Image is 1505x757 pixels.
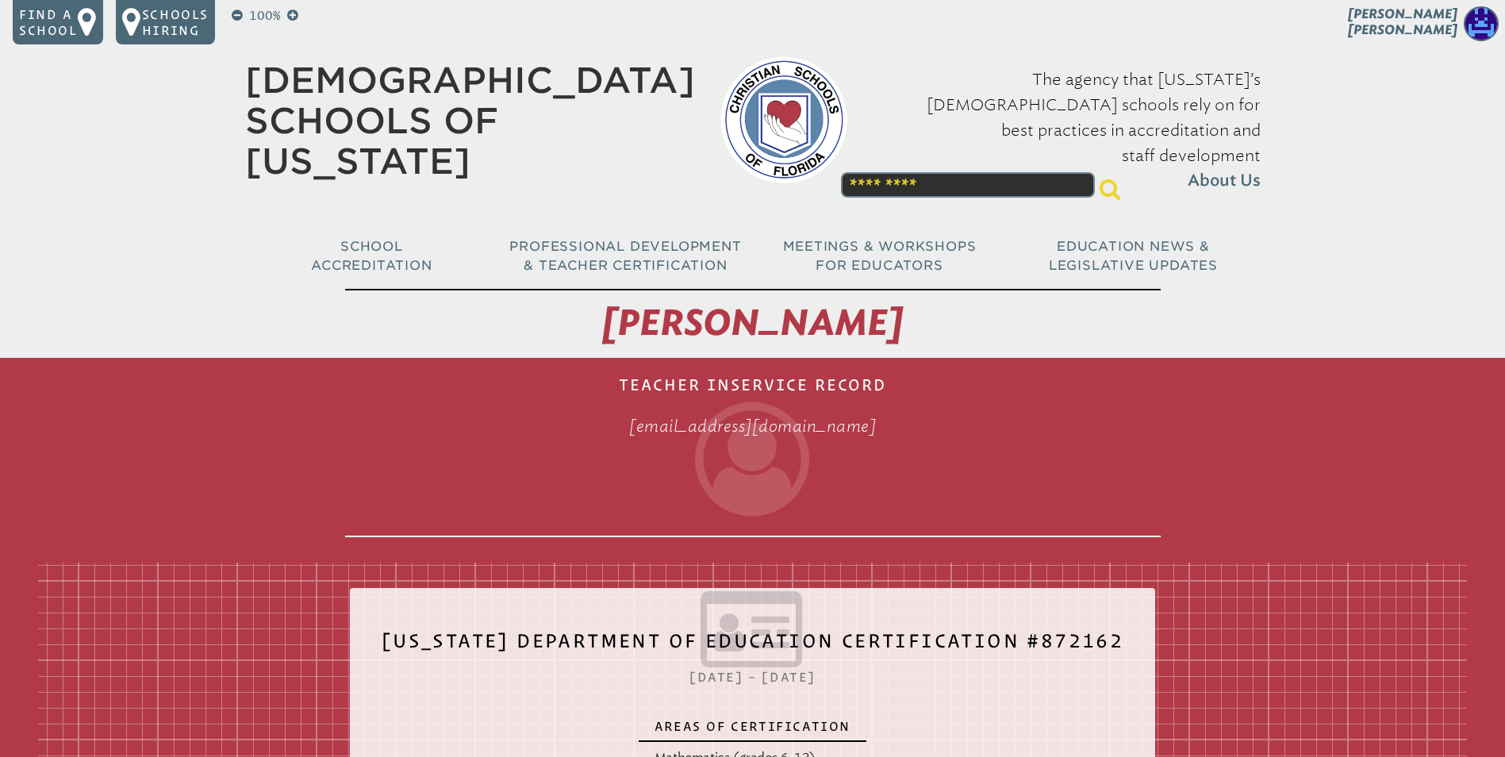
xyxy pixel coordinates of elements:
[873,67,1261,194] p: The agency that [US_STATE]’s [DEMOGRAPHIC_DATA] schools rely on for best practices in accreditati...
[246,6,284,25] p: 100%
[720,56,847,183] img: csf-logo-web-colors.png
[602,302,903,344] span: [PERSON_NAME]
[655,718,850,734] p: Areas of Certification
[345,364,1161,537] h1: Teacher Inservice Record
[1049,239,1218,273] span: Education News & Legislative Updates
[142,6,209,38] p: Schools Hiring
[1188,168,1261,194] span: About Us
[245,60,695,182] a: [DEMOGRAPHIC_DATA] Schools of [US_STATE]
[382,620,1123,674] h2: [US_STATE] Department of Education Certification #872162
[1348,6,1457,37] span: [PERSON_NAME] [PERSON_NAME]
[1464,6,1499,41] img: 132c85ce1a05815fc0ed1ab119190fd4
[19,6,78,38] p: Find a school
[783,239,977,273] span: Meetings & Workshops for Educators
[509,239,741,273] span: Professional Development & Teacher Certification
[689,670,816,684] span: [DATE] – [DATE]
[311,239,432,273] span: School Accreditation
